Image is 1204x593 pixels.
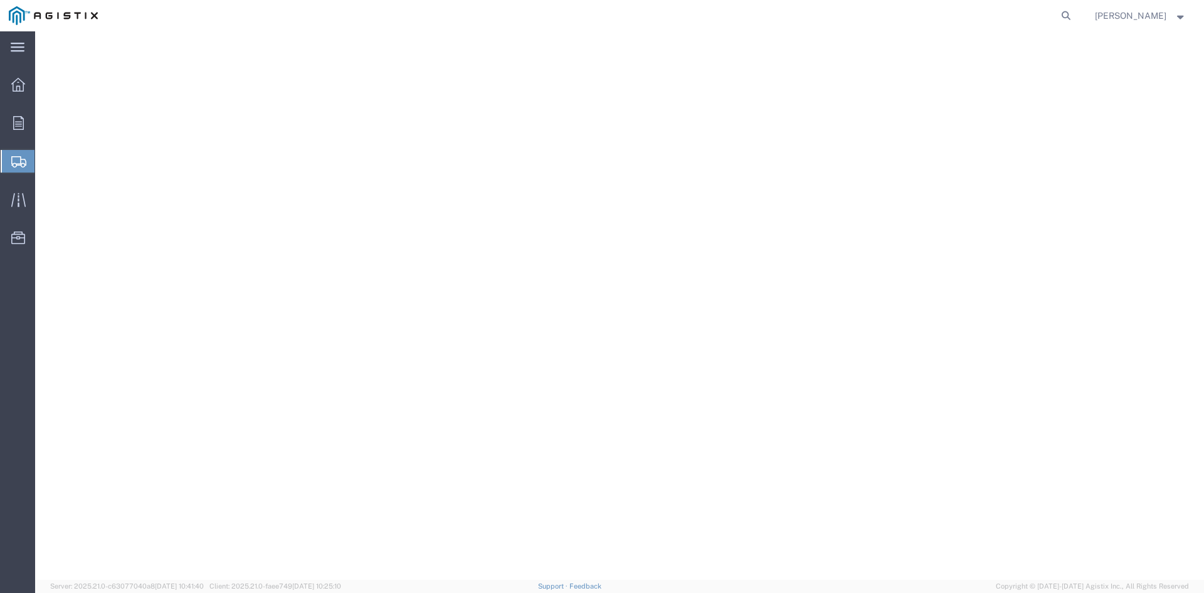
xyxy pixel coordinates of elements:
span: Copyright © [DATE]-[DATE] Agistix Inc., All Rights Reserved [996,581,1189,592]
button: [PERSON_NAME] [1094,8,1187,23]
span: [DATE] 10:25:10 [292,582,341,590]
a: Support [538,582,569,590]
span: Greg Gonzales [1095,9,1166,23]
span: Server: 2025.21.0-c63077040a8 [50,582,204,590]
iframe: FS Legacy Container [35,31,1204,580]
a: Feedback [569,582,601,590]
img: logo [9,6,98,25]
span: [DATE] 10:41:40 [155,582,204,590]
span: Client: 2025.21.0-faee749 [209,582,341,590]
